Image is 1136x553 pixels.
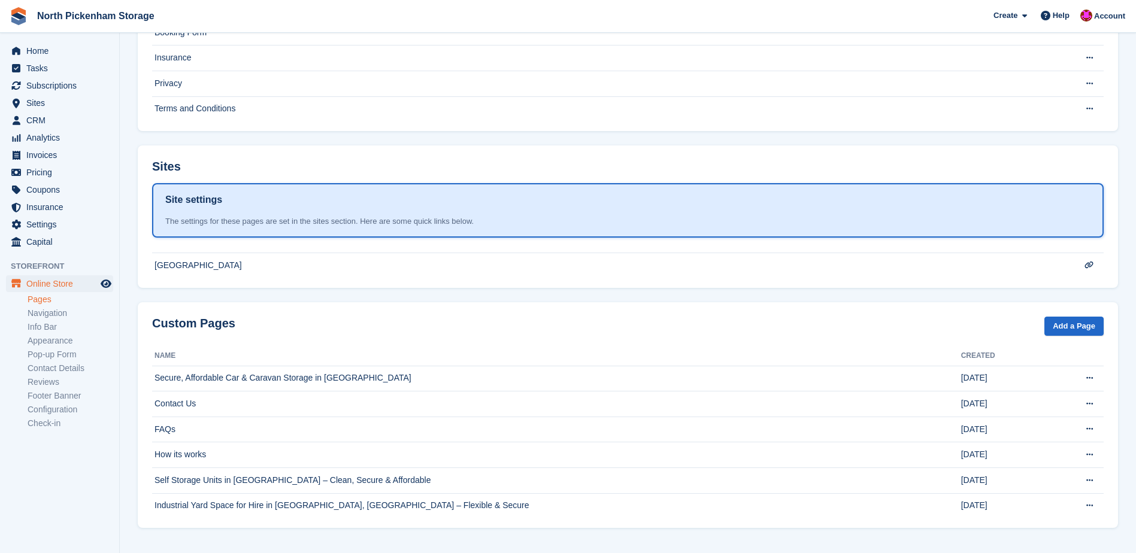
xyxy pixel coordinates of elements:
[6,275,113,292] a: menu
[28,335,113,347] a: Appearance
[165,193,222,207] h1: Site settings
[26,164,98,181] span: Pricing
[6,181,113,198] a: menu
[6,60,113,77] a: menu
[28,390,113,402] a: Footer Banner
[152,468,961,494] td: Self Storage Units in [GEOGRAPHIC_DATA] – Clean, Secure & Affordable
[152,366,961,391] td: Secure, Affordable Car & Caravan Storage in [GEOGRAPHIC_DATA]
[1080,10,1092,22] img: Dylan Taylor
[961,391,1056,417] td: [DATE]
[152,160,181,174] h2: Sites
[961,366,1056,391] td: [DATE]
[6,164,113,181] a: menu
[10,7,28,25] img: stora-icon-8386f47178a22dfd0bd8f6a31ec36ba5ce8667c1dd55bd0f319d3a0aa187defe.svg
[99,276,113,291] a: Preview store
[26,129,98,146] span: Analytics
[152,96,1056,121] td: Terms and Conditions
[152,253,1056,278] td: [GEOGRAPHIC_DATA]
[26,95,98,111] span: Sites
[6,233,113,250] a: menu
[26,147,98,163] span: Invoices
[26,199,98,215] span: Insurance
[152,71,1056,96] td: Privacy
[152,20,1056,45] td: Booking Form
[26,233,98,250] span: Capital
[152,45,1056,71] td: Insurance
[28,349,113,360] a: Pop-up Form
[961,442,1056,468] td: [DATE]
[1094,10,1125,22] span: Account
[6,199,113,215] a: menu
[6,216,113,233] a: menu
[6,147,113,163] a: menu
[6,42,113,59] a: menu
[152,347,961,366] th: Name
[6,129,113,146] a: menu
[1053,10,1070,22] span: Help
[28,404,113,415] a: Configuration
[961,493,1056,518] td: [DATE]
[28,308,113,319] a: Navigation
[961,417,1056,442] td: [DATE]
[993,10,1017,22] span: Create
[961,347,1056,366] th: Created
[6,95,113,111] a: menu
[26,77,98,94] span: Subscriptions
[6,112,113,129] a: menu
[26,60,98,77] span: Tasks
[165,215,1090,227] div: The settings for these pages are set in the sites section. Here are some quick links below.
[26,275,98,292] span: Online Store
[152,317,235,330] h2: Custom Pages
[28,363,113,374] a: Contact Details
[26,216,98,233] span: Settings
[1044,317,1104,336] a: Add a Page
[6,77,113,94] a: menu
[28,294,113,305] a: Pages
[152,417,961,442] td: FAQs
[152,493,961,518] td: Industrial Yard Space for Hire in [GEOGRAPHIC_DATA], [GEOGRAPHIC_DATA] – Flexible & Secure
[11,260,119,272] span: Storefront
[961,468,1056,494] td: [DATE]
[32,6,159,26] a: North Pickenham Storage
[28,376,113,388] a: Reviews
[152,391,961,417] td: Contact Us
[152,442,961,468] td: How its works
[28,418,113,429] a: Check-in
[26,112,98,129] span: CRM
[28,321,113,333] a: Info Bar
[26,181,98,198] span: Coupons
[26,42,98,59] span: Home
